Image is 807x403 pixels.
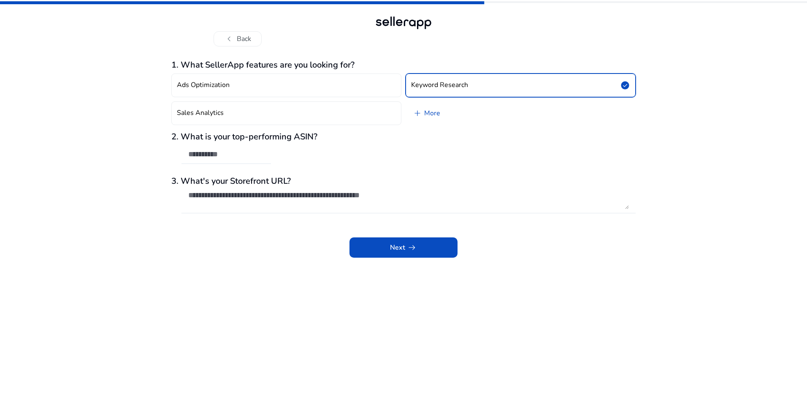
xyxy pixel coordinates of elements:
h3: 3. What's your Storefront URL? [171,176,636,186]
button: chevron_leftBack [214,31,262,46]
h4: Sales Analytics [177,109,224,117]
span: arrow_right_alt [407,242,417,253]
span: add [412,108,422,118]
span: Next [390,242,417,253]
a: More [406,101,447,125]
button: Ads Optimization [171,74,401,97]
span: check_circle [620,80,630,90]
h3: 1. What SellerApp features are you looking for? [171,60,636,70]
button: Nextarrow_right_alt [349,237,458,258]
span: chevron_left [224,34,234,44]
button: Sales Analytics [171,101,401,125]
h3: 2. What is your top-performing ASIN? [171,132,636,142]
h4: Ads Optimization [177,81,230,89]
button: Keyword Researchcheck_circle [406,74,636,97]
h4: Keyword Research [411,81,468,89]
